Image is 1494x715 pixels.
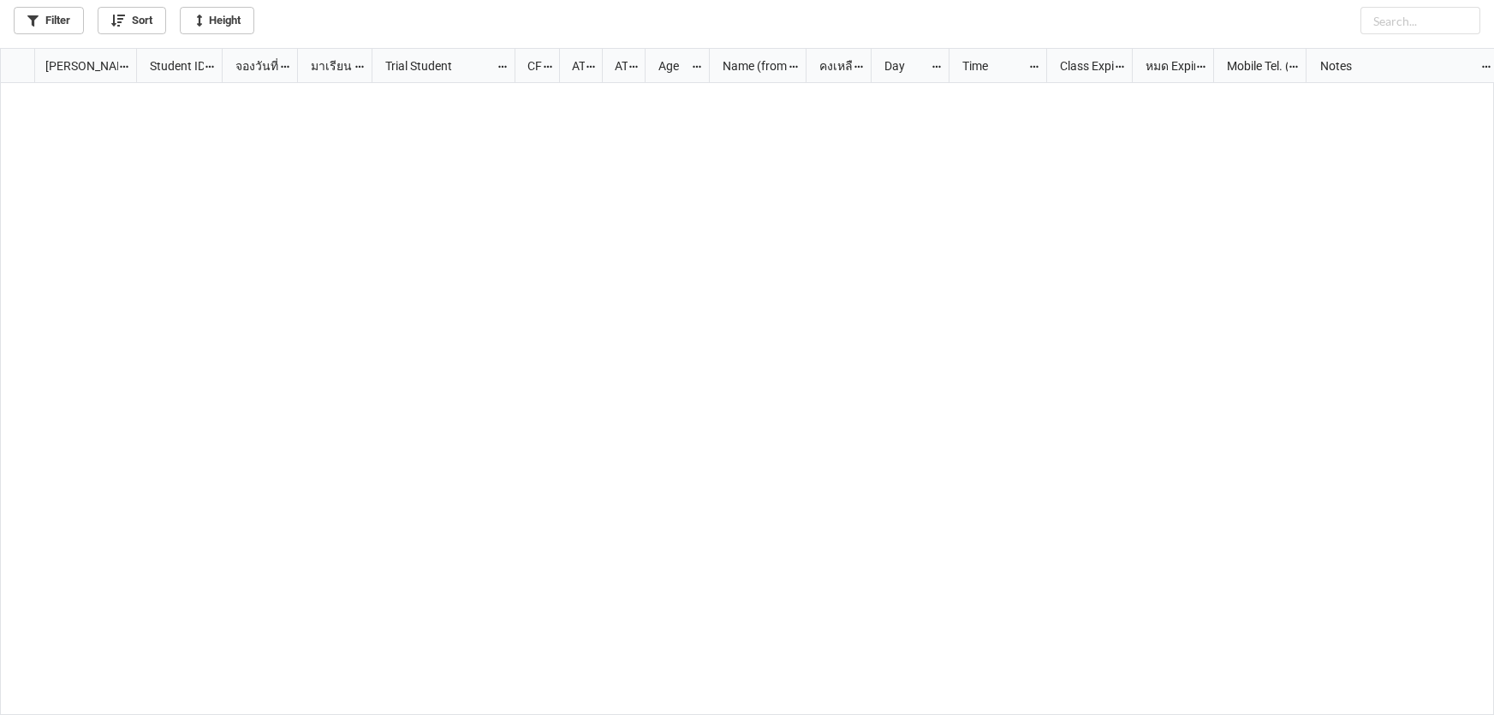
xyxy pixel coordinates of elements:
[140,57,204,75] div: Student ID (from [PERSON_NAME] Name)
[180,7,254,34] a: Height
[1,49,137,83] div: grid
[1050,57,1114,75] div: Class Expiration
[1310,57,1481,75] div: Notes
[225,57,280,75] div: จองวันที่
[952,57,1028,75] div: Time
[14,7,84,34] a: Filter
[98,7,166,34] a: Sort
[35,57,118,75] div: [PERSON_NAME] Name
[517,57,542,75] div: CF
[712,57,788,75] div: Name (from Class)
[1360,7,1480,34] input: Search...
[1217,57,1288,75] div: Mobile Tel. (from Nick Name)
[301,57,354,75] div: มาเรียน
[648,57,692,75] div: Age
[604,57,628,75] div: ATK
[874,57,931,75] div: Day
[809,57,854,75] div: คงเหลือ (from Nick Name)
[562,57,586,75] div: ATT
[1135,57,1195,75] div: หมด Expired date (from [PERSON_NAME] Name)
[375,57,496,75] div: Trial Student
